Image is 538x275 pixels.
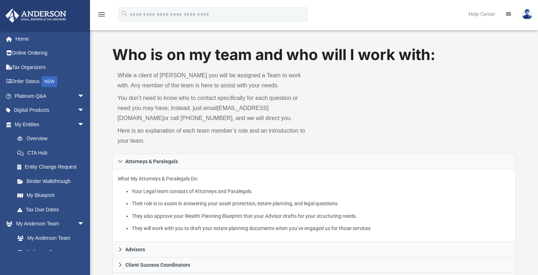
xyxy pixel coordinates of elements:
[10,202,95,217] a: Tax Due Dates
[522,9,533,19] img: User Pic
[77,117,92,132] span: arrow_drop_down
[10,160,95,174] a: Entity Change Request
[10,231,88,245] a: My Anderson Team
[125,247,145,252] span: Advisors
[5,103,95,118] a: Digital Productsarrow_drop_down
[132,224,510,233] li: They will work with you to draft your estate planning documents when you’ve engaged us for those ...
[112,169,516,242] div: Attorneys & Paralegals
[125,262,190,267] span: Client Success Coordinators
[77,103,92,118] span: arrow_drop_down
[117,70,309,91] p: While a client of [PERSON_NAME] you will be assigned a Team to work with. Any member of the team ...
[118,174,510,233] p: What My Attorneys & Paralegals Do:
[3,9,68,23] img: Anderson Advisors Platinum Portal
[10,132,95,146] a: Overview
[77,217,92,232] span: arrow_drop_down
[112,153,516,169] a: Attorneys & Paralegals
[117,105,269,121] a: [EMAIL_ADDRESS][DOMAIN_NAME]
[10,245,92,260] a: Anderson System
[5,74,95,89] a: Order StatusNEW
[132,187,510,196] li: Your Legal team consists of Attorneys and Paralegals.
[112,44,516,65] h1: Who is on my team and who will I work with:
[5,217,92,231] a: My Anderson Teamarrow_drop_down
[10,188,92,203] a: My Blueprint
[5,32,95,46] a: Home
[97,14,106,19] a: menu
[132,212,510,221] li: They also approve your Wealth Planning Blueprint that your Advisor drafts for your structuring ne...
[10,174,95,188] a: Binder Walkthrough
[112,257,516,273] a: Client Success Coordinators
[41,76,57,87] div: NEW
[77,89,92,104] span: arrow_drop_down
[5,89,95,103] a: Platinum Q&Aarrow_drop_down
[120,10,128,18] i: search
[5,46,95,60] a: Online Ordering
[112,242,516,257] a: Advisors
[97,10,106,19] i: menu
[5,60,95,74] a: Tax Organizers
[117,126,309,146] p: Here is an explanation of each team member’s role and an introduction to your team.
[10,146,95,160] a: CTA Hub
[117,93,309,123] p: You don’t need to know who to contact specifically for each question or need you may have; instea...
[5,117,95,132] a: My Entitiesarrow_drop_down
[125,159,178,164] span: Attorneys & Paralegals
[132,199,510,208] li: Their role is to assist in answering your asset protection, estate planning, and legal questions.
